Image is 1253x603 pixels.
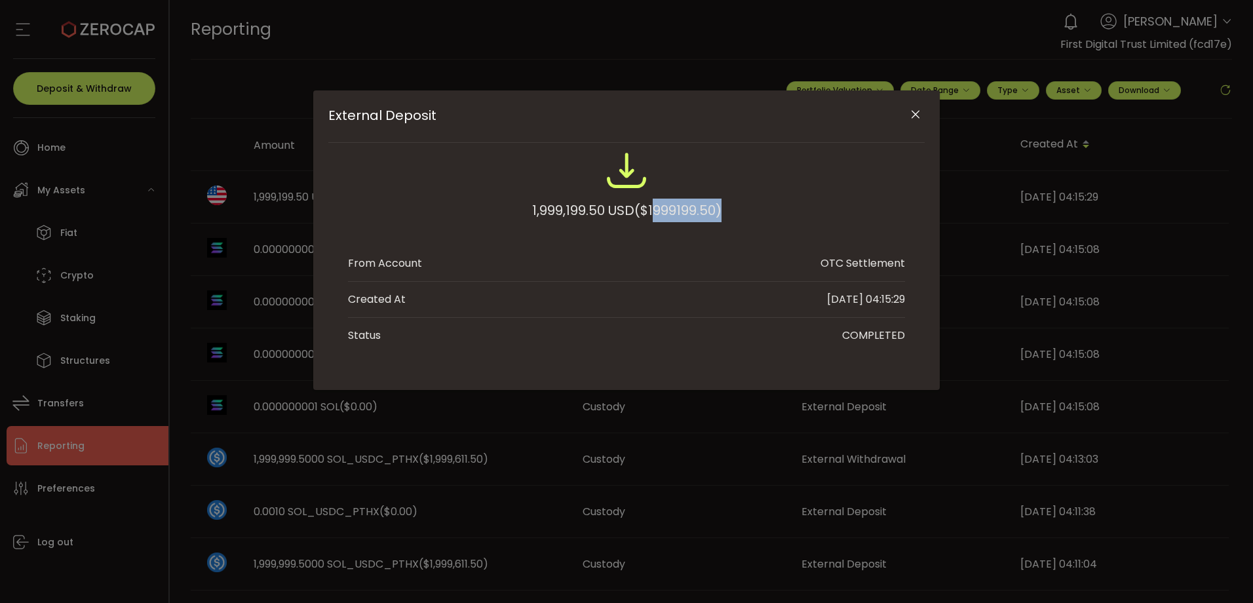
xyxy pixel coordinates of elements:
div: COMPLETED [842,328,905,343]
div: [DATE] 04:15:29 [827,292,905,307]
div: OTC Settlement [820,256,905,271]
div: Status [348,328,381,343]
button: Close [904,104,927,126]
span: External Deposit [328,107,865,123]
div: External Deposit [313,90,940,390]
span: ($1999199.50) [634,199,722,222]
div: Created At [348,292,406,307]
iframe: Chat Widget [1187,540,1253,603]
div: From Account [348,256,422,271]
div: 1,999,199.50 USD [532,199,722,222]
